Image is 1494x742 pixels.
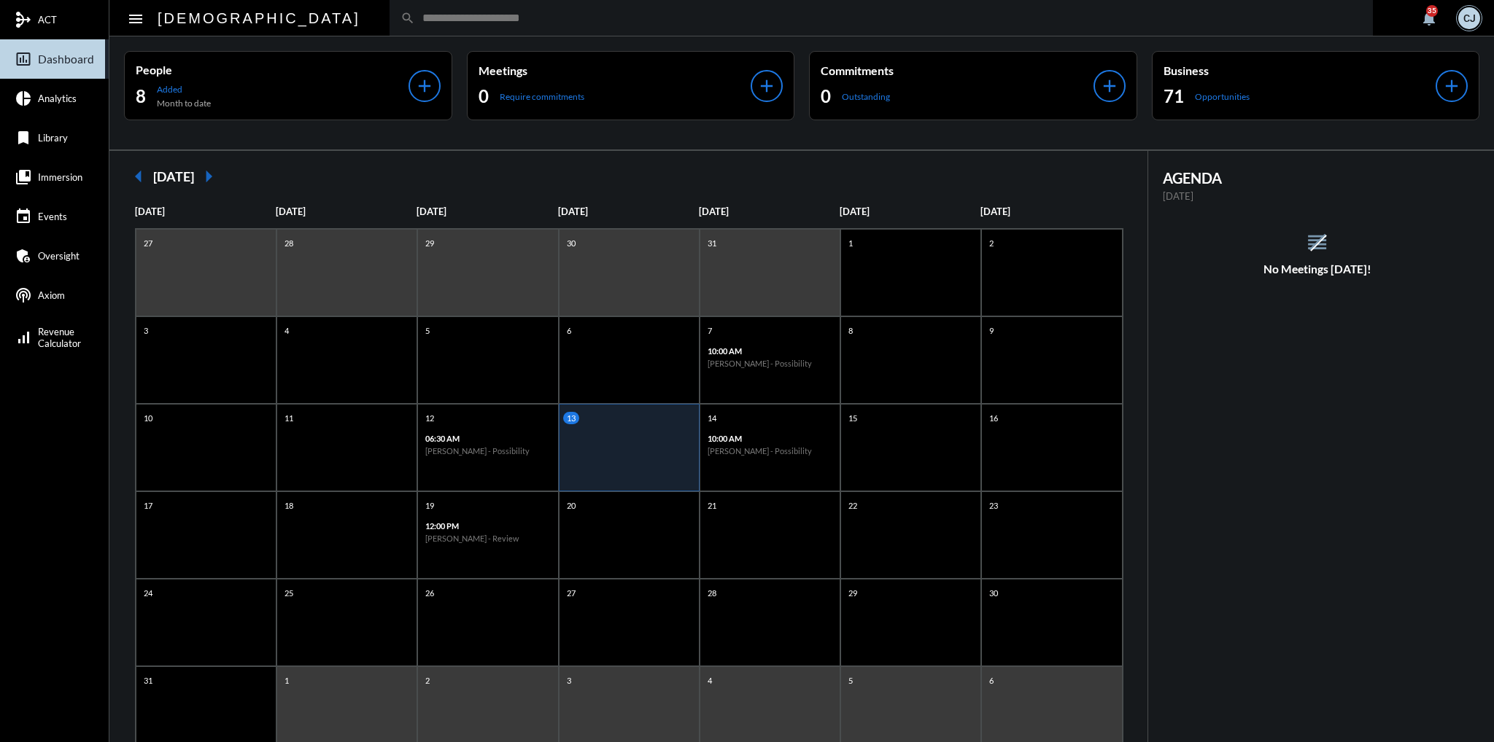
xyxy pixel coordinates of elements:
p: 30 [986,587,1002,599]
p: Outstanding [842,91,890,102]
mat-icon: mediation [15,11,32,28]
div: CJ [1458,7,1480,29]
p: [DATE] [276,206,417,217]
mat-icon: admin_panel_settings [15,247,32,265]
p: 22 [845,499,861,512]
p: 6 [563,324,575,337]
mat-icon: signal_cellular_alt [15,329,32,346]
p: [DATE] [417,206,557,217]
p: 12:00 PM [425,521,550,531]
button: Toggle sidenav [121,4,150,33]
p: 24 [140,587,156,599]
p: 28 [704,587,720,599]
mat-icon: reorder [1305,230,1329,254]
p: 14 [704,412,720,424]
p: 06:30 AM [425,434,550,443]
span: ACT [38,14,57,26]
p: 10:00 AM [708,434,832,443]
p: 5 [422,324,433,337]
p: 3 [140,324,152,337]
p: 29 [845,587,861,599]
p: 8 [845,324,856,337]
p: 29 [422,237,438,249]
p: 28 [281,237,297,249]
h2: 71 [1164,85,1184,108]
span: Axiom [38,289,65,301]
p: 2 [986,237,997,249]
h2: 0 [479,85,489,108]
p: 27 [563,587,579,599]
h6: [PERSON_NAME] - Possibility [708,359,832,368]
span: Immersion [38,171,82,183]
p: 5 [845,674,856,687]
p: 9 [986,324,997,337]
mat-icon: add [1441,76,1462,96]
p: 31 [704,237,720,249]
p: People [136,63,409,77]
p: [DATE] [980,206,1121,217]
span: Library [38,132,68,144]
mat-icon: notifications [1420,9,1438,27]
p: 31 [140,674,156,687]
p: 4 [281,324,293,337]
span: Oversight [38,250,80,262]
p: 25 [281,587,297,599]
span: Analytics [38,93,77,104]
mat-icon: pie_chart [15,90,32,107]
p: 10 [140,412,156,424]
h6: [PERSON_NAME] - Possibility [708,446,832,456]
mat-icon: Side nav toggle icon [127,10,144,28]
p: Require commitments [500,91,584,102]
span: Revenue Calculator [38,326,81,349]
p: [DATE] [1163,190,1473,202]
mat-icon: add [414,76,435,96]
mat-icon: event [15,208,32,225]
mat-icon: arrow_right [194,162,223,191]
h2: 0 [821,85,831,108]
p: 23 [986,499,1002,512]
h5: No Meetings [DATE]! [1148,262,1487,276]
p: 1 [845,237,856,249]
p: 13 [563,412,579,424]
p: 27 [140,237,156,249]
mat-icon: add [756,76,777,96]
h2: [DEMOGRAPHIC_DATA] [158,7,360,30]
p: Commitments [821,63,1094,77]
p: 10:00 AM [708,346,832,356]
p: Meetings [479,63,751,77]
p: 18 [281,499,297,512]
span: Events [38,211,67,222]
mat-icon: arrow_left [124,162,153,191]
p: 15 [845,412,861,424]
p: 17 [140,499,156,512]
p: 3 [563,674,575,687]
p: 26 [422,587,438,599]
p: 1 [281,674,293,687]
mat-icon: podcasts [15,286,32,304]
mat-icon: collections_bookmark [15,168,32,186]
p: Opportunities [1195,91,1250,102]
p: 6 [986,674,997,687]
h2: [DATE] [153,168,194,184]
p: 4 [704,674,716,687]
h2: AGENDA [1163,169,1473,187]
p: 16 [986,412,1002,424]
h6: [PERSON_NAME] - Possibility [425,446,550,456]
h2: 8 [136,85,146,108]
p: 21 [704,499,720,512]
span: Dashboard [38,52,94,66]
p: 30 [563,237,579,249]
mat-icon: search [400,11,415,26]
mat-icon: bookmark [15,129,32,147]
div: 35 [1426,5,1438,17]
p: 11 [281,412,297,424]
p: [DATE] [699,206,840,217]
p: 2 [422,674,433,687]
mat-icon: insert_chart_outlined [15,50,32,68]
p: 20 [563,499,579,512]
p: [DATE] [558,206,699,217]
p: Month to date [157,98,211,109]
p: 12 [422,412,438,424]
mat-icon: add [1099,76,1120,96]
p: [DATE] [840,206,980,217]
